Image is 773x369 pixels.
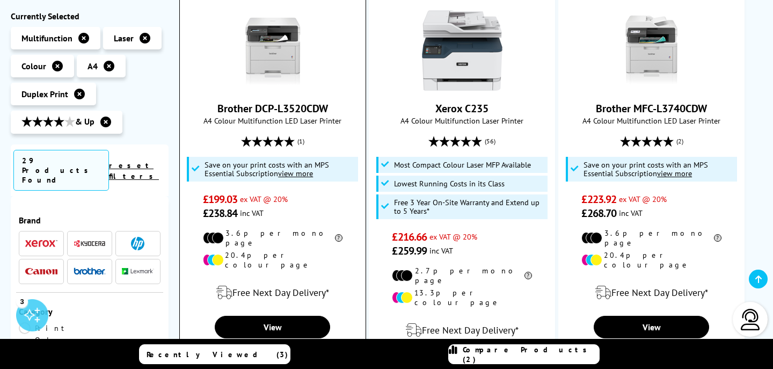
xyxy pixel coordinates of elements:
[122,237,154,250] a: HP
[16,295,28,307] div: 3
[74,265,106,278] a: Brother
[11,11,169,21] div: Currently Selected
[147,350,288,359] span: Recently Viewed (3)
[25,240,57,248] img: Xerox
[564,115,739,126] span: A4 Colour Multifunction LED Laser Printer
[619,194,667,204] span: ex VAT @ 20%
[25,265,57,278] a: Canon
[392,266,531,285] li: 2.7p per mono page
[19,306,161,317] div: Category
[297,131,304,151] span: (1)
[594,316,709,338] a: View
[429,245,453,256] span: inc VAT
[217,102,328,115] a: Brother DCP-L3520CDW
[429,231,477,242] span: ex VAT @ 20%
[611,10,692,91] img: Brother MFC-L3740CDW
[122,265,154,278] a: Lexmark
[422,10,502,91] img: Xerox C235
[25,237,57,250] a: Xerox
[375,315,550,345] div: modal_delivery
[740,309,761,330] img: user-headset-light.svg
[392,230,427,244] span: £216.66
[375,115,550,126] span: A4 Colour Multifunction Laser Printer
[278,168,313,178] u: view more
[463,345,599,364] span: Compare Products (2)
[131,237,144,250] img: HP
[564,278,739,308] div: modal_delivery
[581,250,721,270] li: 20.4p per colour page
[215,316,330,338] a: View
[87,61,98,71] span: A4
[185,278,360,308] div: modal_delivery
[203,228,342,248] li: 3.6p per mono page
[21,61,46,71] span: Colour
[13,150,109,191] span: 29 Products Found
[74,267,106,275] img: Brother
[25,268,57,275] img: Canon
[74,237,106,250] a: Kyocera
[448,344,600,364] a: Compare Products (2)
[114,33,134,44] span: Laser
[657,168,692,178] u: view more
[74,240,106,248] img: Kyocera
[394,179,505,188] span: Lowest Running Costs in its Class
[109,161,159,181] a: reset filters
[394,198,545,215] span: Free 3 Year On-Site Warranty and Extend up to 5 Years*
[122,269,154,275] img: Lexmark
[232,82,313,93] a: Brother DCP-L3520CDW
[240,208,264,218] span: inc VAT
[611,82,692,93] a: Brother MFC-L3740CDW
[581,228,721,248] li: 3.6p per mono page
[676,131,683,151] span: (2)
[422,82,502,93] a: Xerox C235
[581,192,616,206] span: £223.92
[203,206,238,220] span: £238.84
[584,160,708,178] span: Save on your print costs with an MPS Essential Subscription
[232,10,313,91] img: Brother DCP-L3520CDW
[392,288,531,307] li: 13.3p per colour page
[596,102,707,115] a: Brother MFC-L3740CDW
[581,206,616,220] span: £268.70
[19,322,90,346] a: Print Only
[21,116,94,128] span: & Up
[392,244,427,258] span: £259.99
[240,194,288,204] span: ex VAT @ 20%
[485,131,495,151] span: (56)
[21,33,72,44] span: Multifunction
[203,250,342,270] li: 20.4p per colour page
[21,89,68,99] span: Duplex Print
[203,192,238,206] span: £199.03
[394,161,531,169] span: Most Compact Colour Laser MFP Available
[19,215,161,226] div: Brand
[139,344,290,364] a: Recently Viewed (3)
[185,115,360,126] span: A4 Colour Multifunction LED Laser Printer
[619,208,643,218] span: inc VAT
[435,102,488,115] a: Xerox C235
[205,160,329,178] span: Save on your print costs with an MPS Essential Subscription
